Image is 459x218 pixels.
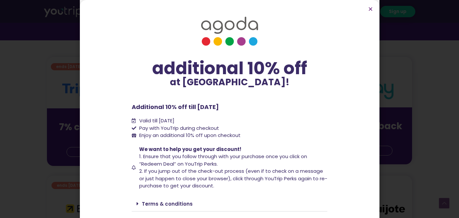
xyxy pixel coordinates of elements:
[139,146,241,153] span: We want to help you get your discount!
[139,132,241,139] span: Enjoy an additional 10% off upon checkout
[142,200,193,207] a: Terms & conditions
[138,117,174,125] span: Valid till [DATE]
[132,78,327,87] p: at [GEOGRAPHIC_DATA]!
[139,168,327,189] span: 2. If you jump out of the check-out process (even if to check on a message or just happen to clos...
[139,153,307,167] span: 1. Ensure that you follow through with your purchase once you click on “Redeem Deal” on YouTrip P...
[132,196,327,211] div: Terms & conditions
[132,102,327,111] p: Additional 10% off till [DATE]
[132,59,327,78] div: additional 10% off
[138,125,219,132] span: Pay with YouTrip during checkout
[368,7,373,11] a: Close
